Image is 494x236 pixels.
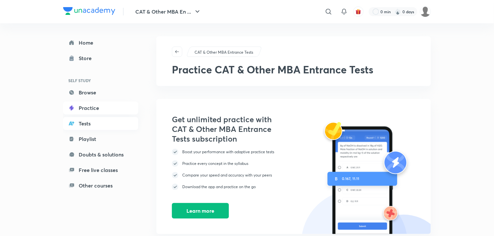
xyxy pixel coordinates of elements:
[172,160,178,167] img: pick
[63,102,138,114] a: Practice
[63,86,138,99] a: Browse
[194,49,254,55] a: CAT & Other MBA Entrance Tests
[420,6,431,17] img: Anish Raj
[172,63,415,76] h2: Practice CAT & Other MBA Entrance Tests
[355,9,361,15] img: avatar
[63,7,115,16] a: Company Logo
[395,8,401,15] img: streak
[172,184,178,190] img: pick
[172,203,229,219] button: Learn more
[63,36,138,49] a: Home
[182,172,272,178] p: Compare your speed and accuracy with your peers
[63,133,138,145] a: Playlist
[79,54,95,62] div: Store
[182,149,274,155] p: Boost your performance with adaptive practice tests
[63,75,138,86] h6: SELF STUDY
[353,6,364,17] button: avatar
[172,172,178,178] img: pick
[195,49,253,55] p: CAT & Other MBA Entrance Tests
[63,148,138,161] a: Doubts & solutions
[63,117,138,130] a: Tests
[131,5,205,18] button: CAT & Other MBA En ...
[63,7,115,15] img: Company Logo
[172,114,281,144] h3: Get unlimited practice with CAT & Other MBA Entrance Tests subscription
[63,179,138,192] a: Other courses
[63,52,138,65] a: Store
[172,149,178,155] img: pick
[182,161,248,166] p: Practice every concept in the syllabus
[182,184,256,190] p: Download the app and practice on the go
[63,164,138,177] a: Free live classes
